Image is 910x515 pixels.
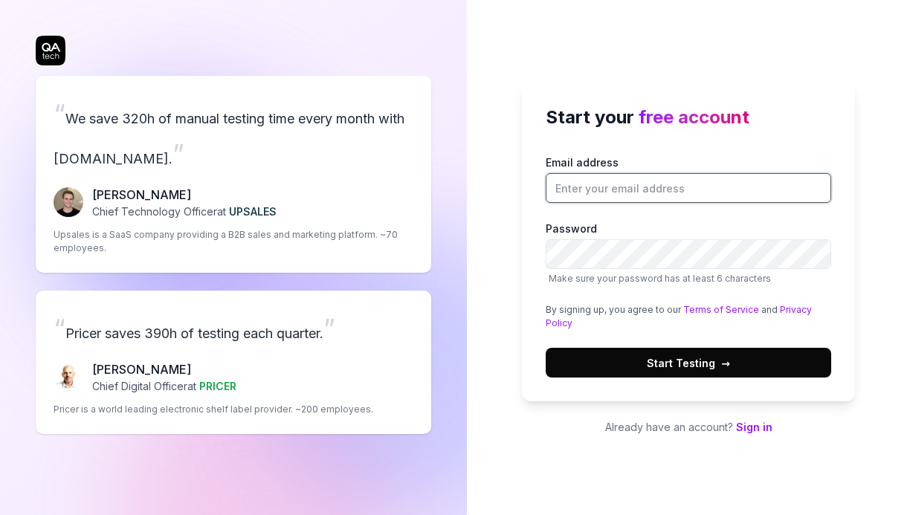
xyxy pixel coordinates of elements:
[229,205,277,218] span: UPSALES
[54,187,83,217] img: Fredrik Seidl
[54,308,413,349] p: Pricer saves 390h of testing each quarter.
[92,360,236,378] p: [PERSON_NAME]
[546,221,831,285] label: Password
[54,94,413,174] p: We save 320h of manual testing time every month with [DOMAIN_NAME].
[54,362,83,392] img: Chris Chalkitis
[736,421,772,433] a: Sign in
[36,76,431,273] a: “We save 320h of manual testing time every month with [DOMAIN_NAME].”Fredrik Seidl[PERSON_NAME]Ch...
[36,291,431,434] a: “Pricer saves 390h of testing each quarter.”Chris Chalkitis[PERSON_NAME]Chief Digital Officerat P...
[549,273,771,284] span: Make sure your password has at least 6 characters
[546,239,831,269] input: PasswordMake sure your password has at least 6 characters
[323,312,335,345] span: ”
[92,204,277,219] p: Chief Technology Officer at
[639,106,749,128] span: free account
[522,419,855,435] p: Already have an account?
[546,155,831,203] label: Email address
[546,303,831,330] div: By signing up, you agree to our and
[647,355,730,371] span: Start Testing
[54,97,65,130] span: “
[546,104,831,131] h2: Start your
[546,348,831,378] button: Start Testing→
[683,304,759,315] a: Terms of Service
[199,380,236,392] span: PRICER
[546,173,831,203] input: Email address
[54,312,65,345] span: “
[92,378,236,394] p: Chief Digital Officer at
[721,355,730,371] span: →
[54,228,413,255] p: Upsales is a SaaS company providing a B2B sales and marketing platform. ~70 employees.
[92,186,277,204] p: [PERSON_NAME]
[54,403,373,416] p: Pricer is a world leading electronic shelf label provider. ~200 employees.
[172,137,184,170] span: ”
